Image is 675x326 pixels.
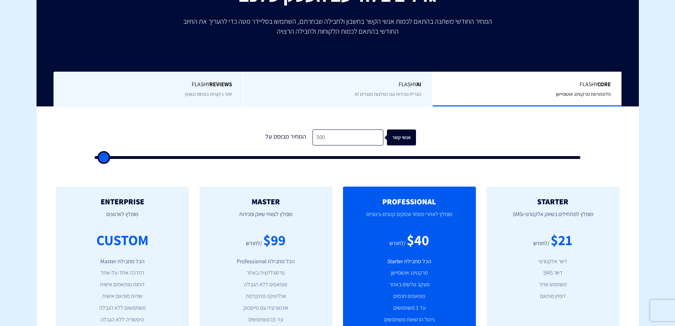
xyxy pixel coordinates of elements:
h2: MASTER [210,197,322,206]
li: היסטוריה ללא הגבלה [67,316,178,324]
span: יותר ביקורות בפחות מאמץ [185,91,232,97]
li: שירות מותאם אישית [67,292,178,300]
div: $40 [407,230,429,250]
p: מומלץ למתחילים בשיווק אלקטרוני וSMS [497,206,609,230]
li: דיוור אלקטרוני [497,258,609,266]
div: המחיר מבוסס על [259,129,313,145]
span: פלטפורמת מרקטינג אוטומיישן [556,91,611,97]
span: Flashy [254,81,422,89]
li: דומיין מותאם [497,292,609,300]
div: CUSTOM [96,230,148,250]
div: אנשי קשר [392,129,421,145]
li: ניהול הרשאות משתמשים [354,316,465,324]
h2: PROFESSIONAL [354,197,465,206]
h2: ENTERPRISE [67,197,178,206]
p: מומלץ לאתרי מסחר ועסקים קטנים-בינוניים [354,206,465,230]
li: הכל מחבילת Starter [354,258,465,266]
li: הכל מחבילת Master [67,258,178,266]
b: Core [597,81,611,88]
li: הדרכה אחד-על-אחד [67,269,178,277]
p: מומלץ לצוותי שיווק ומכירות [210,206,322,230]
li: אנליטיקה מתקדמת [210,292,322,300]
li: עד 15 משתמשים [210,316,322,324]
li: משתמשים ללא הגבלה [67,304,178,312]
li: עד 3 משתמשים [354,304,465,312]
p: המחיר החודשי משתנה בהתאם לכמות אנשי הקשר בחשבון ולחבילה שבחרתם, השתמשו בסליידר מטה כדי להעריך את ... [178,16,497,36]
b: AI [416,81,421,88]
li: פופאפים ללא הגבלה [210,281,322,289]
li: הכל מחבילת Professional [210,258,322,266]
span: הגדילו מכירות עם המלצות מוצרים AI [355,91,421,97]
li: משתמש אחד [497,281,609,289]
li: דיוור SMS [497,269,609,277]
li: אינטגרציה עם פייסבוק [210,304,322,312]
div: /לחודש [246,239,262,248]
li: דוחות מותאמים אישית [67,281,178,289]
li: פרסונליזציה באתר [210,269,322,277]
p: מומלץ לארגונים [67,206,178,230]
div: /לחודש [389,239,406,248]
li: מרקטינג אוטומיישן [354,269,465,277]
li: מעקב גולשים באתר [354,281,465,289]
span: Flashy [443,81,611,89]
li: פופאפים חכמים [354,292,465,300]
b: REVIEWS [209,81,232,88]
span: Flashy [64,81,232,89]
div: $21 [551,230,572,250]
div: /לחודש [533,239,550,248]
h2: STARTER [497,197,609,206]
div: $99 [263,230,286,250]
